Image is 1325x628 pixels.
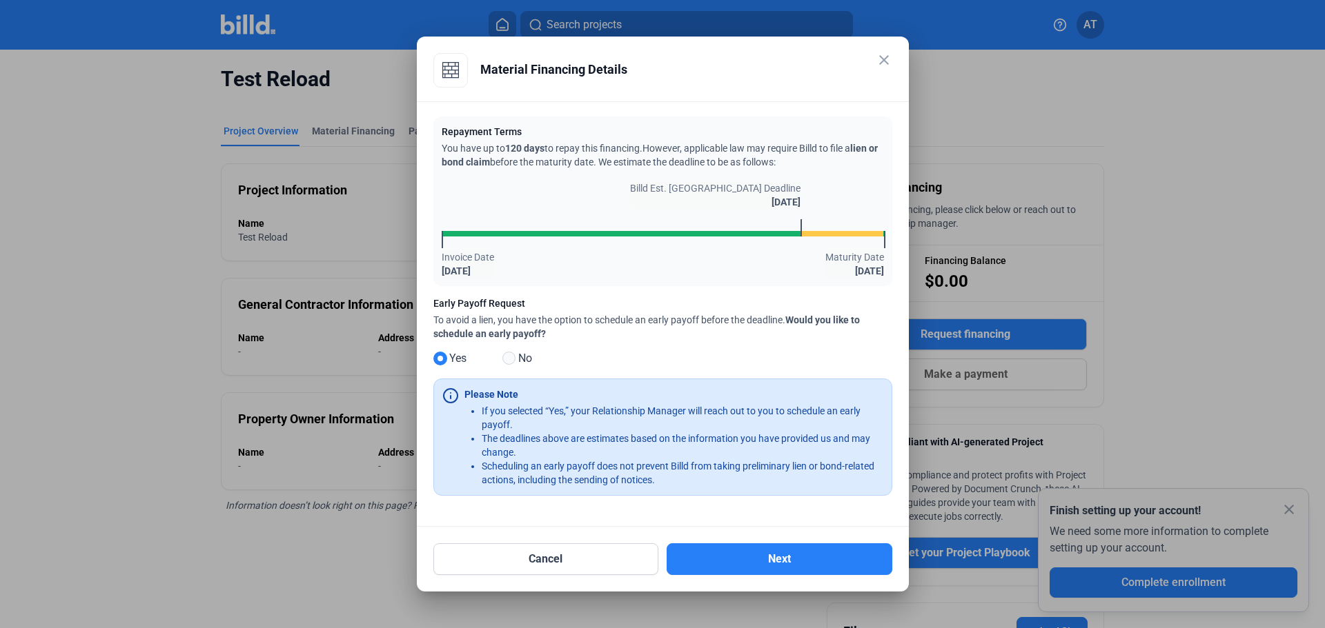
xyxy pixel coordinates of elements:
[480,53,892,86] div: Material Financing Details
[513,350,532,367] span: No
[505,143,544,154] span: 120 days
[630,181,801,195] span: Billd Est. [GEOGRAPHIC_DATA] Deadline
[482,432,883,459] li: The deadlines above are estimates based on the information you have provided us and may change.
[433,313,892,341] div: To avoid a lien, you have the option to schedule an early payoff before the deadline.
[876,52,892,68] mat-icon: close
[482,404,883,432] li: If you selected “Yes,” your Relationship Manager will reach out to you to schedule an early payoff.
[772,196,801,207] strong: [DATE]
[855,265,884,276] strong: [DATE]
[667,543,892,575] button: Next
[825,250,884,264] span: Maturity Date
[444,350,467,367] span: Yes
[433,543,659,575] button: Cancel
[442,250,494,264] span: Invoice Date
[464,387,518,401] div: Please Note
[482,459,883,487] li: Scheduling an early payoff does not prevent Billd from taking preliminary lien or bond-related ac...
[442,141,884,169] div: You have up to to repay this financing. However, applicable law may require Billd to file a befor...
[433,296,892,314] label: Early Payoff Request
[442,265,471,276] strong: [DATE]
[442,125,884,139] div: Repayment Terms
